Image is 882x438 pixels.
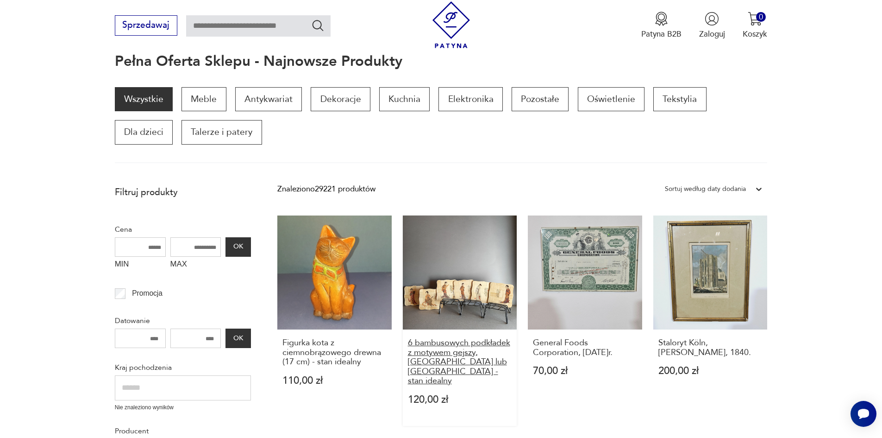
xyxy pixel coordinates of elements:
[408,395,512,405] p: 120,00 zł
[428,1,475,48] img: Patyna - sklep z meblami i dekoracjami vintage
[578,87,644,111] a: Oświetlenie
[282,376,387,386] p: 110,00 zł
[408,338,512,386] h3: 6 bambusowych podkładek z motywem gejszy, [GEOGRAPHIC_DATA] lub [GEOGRAPHIC_DATA] - stan idealny
[641,29,682,39] p: Patyna B2B
[653,87,706,111] a: Tekstylia
[115,257,166,274] label: MIN
[654,12,669,26] img: Ikona medalu
[115,362,251,374] p: Kraj pochodzenia
[115,87,173,111] a: Wszystkie
[115,186,251,198] p: Filtruj produkty
[115,15,177,36] button: Sprzedawaj
[235,87,302,111] a: Antykwariat
[533,366,637,376] p: 70,00 zł
[181,120,262,144] a: Talerze i patery
[225,329,250,348] button: OK
[658,366,763,376] p: 200,00 zł
[379,87,430,111] a: Kuchnia
[699,29,725,39] p: Zaloguj
[743,12,767,39] button: 0Koszyk
[115,120,173,144] a: Dla dzieci
[181,87,226,111] a: Meble
[115,315,251,327] p: Datowanie
[115,403,251,412] p: Nie znaleziono wyników
[115,223,251,235] p: Cena
[438,87,502,111] a: Elektronika
[132,287,163,299] p: Promocja
[748,12,762,26] img: Ikona koszyka
[653,216,768,426] a: Staloryt Köln, Johann Poppel, 1840.Staloryt Köln, [PERSON_NAME], 1840.200,00 zł
[533,338,637,357] h3: General Foods Corporation, [DATE]r.
[311,87,370,111] a: Dekoracje
[699,12,725,39] button: Zaloguj
[658,338,763,357] h3: Staloryt Köln, [PERSON_NAME], 1840.
[743,29,767,39] p: Koszyk
[665,183,746,195] div: Sortuj według daty dodania
[225,237,250,257] button: OK
[512,87,569,111] a: Pozostałe
[756,12,766,22] div: 0
[403,216,517,426] a: 6 bambusowych podkładek z motywem gejszy, Chiny lub Japonia - stan idealny6 bambusowych podkładek...
[641,12,682,39] button: Patyna B2B
[277,183,375,195] div: Znaleziono 29221 produktów
[282,338,387,367] h3: Figurka kota z ciemnobrązowego drewna (17 cm) - stan idealny
[115,54,402,70] h1: Pełna oferta sklepu - najnowsze produkty
[528,216,642,426] a: General Foods Corporation, 9 Listopad 1970r.General Foods Corporation, [DATE]r.70,00 zł
[705,12,719,26] img: Ikonka użytkownika
[641,12,682,39] a: Ikona medaluPatyna B2B
[311,19,325,32] button: Szukaj
[115,425,251,437] p: Producent
[851,401,876,427] iframe: Smartsupp widget button
[170,257,221,274] label: MAX
[115,22,177,30] a: Sprzedawaj
[277,216,392,426] a: Figurka kota z ciemnobrązowego drewna (17 cm) - stan idealnyFigurka kota z ciemnobrązowego drewna...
